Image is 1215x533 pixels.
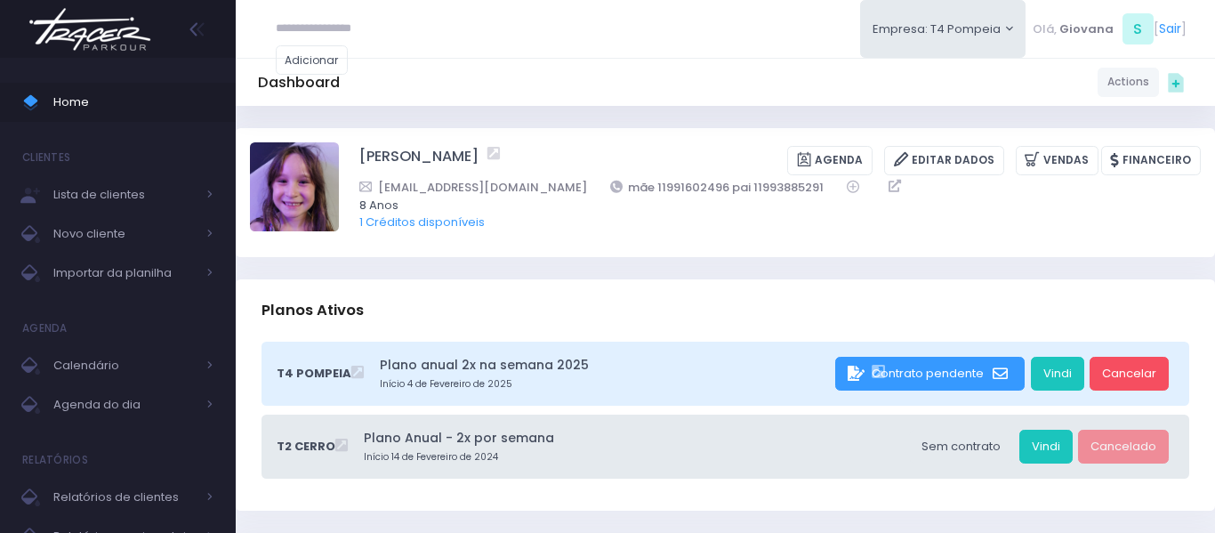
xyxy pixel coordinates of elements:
[250,142,339,237] label: Alterar foto de perfil
[1031,357,1084,391] a: Vindi
[250,142,339,231] img: Melissa Gouveia
[1159,65,1193,99] div: Quick actions
[53,486,196,509] span: Relatórios de clientes
[787,146,873,175] a: Agenda
[276,45,349,75] a: Adicionar
[277,365,351,383] span: T4 Pompeia
[53,183,196,206] span: Lista de clientes
[53,262,196,285] span: Importar da planilha
[364,429,904,448] a: Plano Anual - 2x por semana
[1033,20,1057,38] span: Olá,
[1026,9,1193,49] div: [ ]
[872,365,984,382] span: Contrato pendente
[22,311,68,346] h4: Agenda
[359,178,587,197] a: [EMAIL_ADDRESS][DOMAIN_NAME]
[53,393,196,416] span: Agenda do dia
[53,222,196,246] span: Novo cliente
[1016,146,1098,175] a: Vendas
[359,197,1178,214] span: 8 Anos
[22,140,70,175] h4: Clientes
[1159,20,1181,38] a: Sair
[53,91,213,114] span: Home
[1101,146,1201,175] a: Financeiro
[1090,357,1169,391] a: Cancelar
[1019,430,1073,464] a: Vindi
[53,354,196,377] span: Calendário
[359,214,485,230] a: 1 Créditos disponíveis
[22,442,88,478] h4: Relatórios
[258,74,340,92] h5: Dashboard
[1122,13,1154,44] span: S
[909,430,1013,464] div: Sem contrato
[610,178,825,197] a: mãe 11991602496 pai 11993885291
[884,146,1004,175] a: Editar Dados
[262,285,364,335] h3: Planos Ativos
[277,438,335,456] span: T2 Cerro
[359,146,479,175] a: [PERSON_NAME]
[1098,68,1159,97] a: Actions
[380,356,830,375] a: Plano anual 2x na semana 2025
[1059,20,1114,38] span: Giovana
[364,450,904,464] small: Início 14 de Fevereiro de 2024
[380,377,830,392] small: Início 4 de Fevereiro de 2025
